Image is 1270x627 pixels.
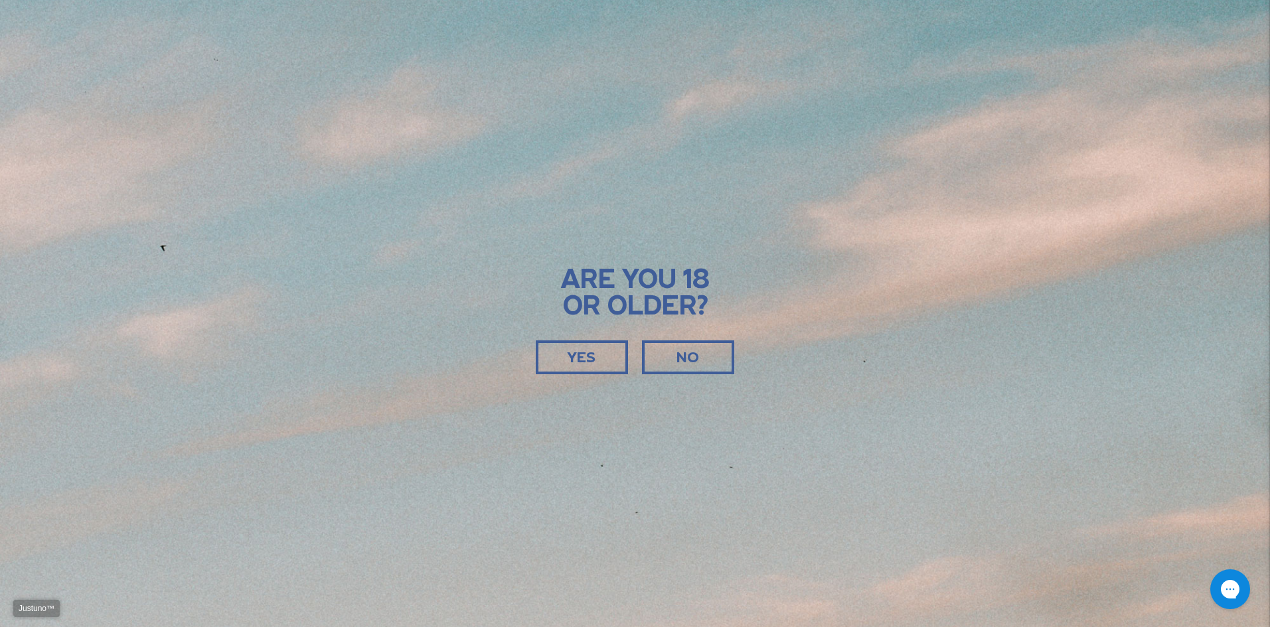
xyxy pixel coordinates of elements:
span: Are you 18 or older? [561,268,710,321]
span: YES [568,351,595,366]
div: YES [536,340,628,374]
span: NO [676,351,699,366]
a: Justuno™ [13,600,60,617]
iframe: Gorgias live chat messenger [1204,565,1257,614]
div: NO [642,340,734,374]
